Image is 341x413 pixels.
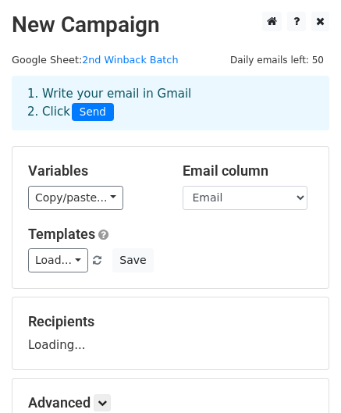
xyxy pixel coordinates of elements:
h5: Advanced [28,394,313,411]
div: 1. Write your email in Gmail 2. Click [16,85,325,121]
span: Send [72,103,114,122]
h5: Recipients [28,313,313,330]
h2: New Campaign [12,12,329,38]
span: Daily emails left: 50 [225,52,329,69]
h5: Variables [28,162,159,180]
a: Templates [28,226,95,242]
h5: Email column [183,162,314,180]
small: Google Sheet: [12,54,178,66]
div: Loading... [28,313,313,354]
button: Save [112,248,153,272]
a: Copy/paste... [28,186,123,210]
a: 2nd Winback Batch [82,54,178,66]
a: Daily emails left: 50 [225,54,329,66]
a: Load... [28,248,88,272]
